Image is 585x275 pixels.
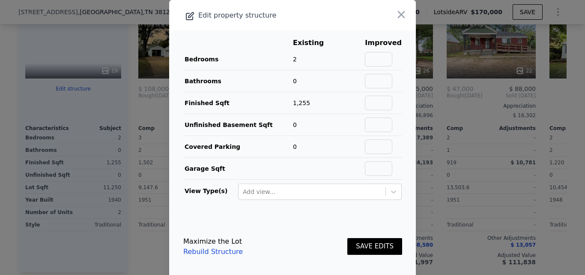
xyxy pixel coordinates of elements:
[183,92,292,114] td: Finished Sqft
[169,9,367,21] div: Edit property structure
[183,247,243,257] a: Rebuild Structure
[293,56,297,63] span: 2
[183,136,292,158] td: Covered Parking
[183,70,292,92] td: Bathrooms
[364,37,402,48] th: Improved
[183,158,292,180] td: Garage Sqft
[292,37,337,48] th: Existing
[293,143,297,150] span: 0
[347,238,402,255] button: SAVE EDITS
[293,121,297,128] span: 0
[183,114,292,136] td: Unfinished Basement Sqft
[293,100,310,106] span: 1,255
[293,78,297,85] span: 0
[183,48,292,70] td: Bedrooms
[183,180,238,200] td: View Type(s)
[183,236,243,247] div: Maximize the Lot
